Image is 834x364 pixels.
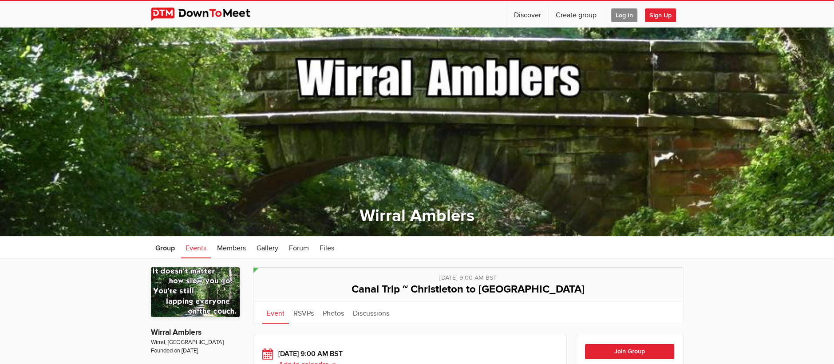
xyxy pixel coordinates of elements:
[604,1,644,28] a: Log In
[262,301,289,324] a: Event
[289,301,318,324] a: RSVPs
[507,1,548,28] a: Discover
[151,338,240,347] span: Wirral, [GEOGRAPHIC_DATA]
[155,244,175,253] span: Group
[151,347,240,355] span: Founded on [DATE]
[262,268,674,283] div: [DATE] 9:00 AM BST
[213,236,250,258] a: Members
[151,236,179,258] a: Group
[289,244,309,253] span: Forum
[645,1,683,28] a: Sign Up
[318,301,348,324] a: Photos
[257,244,278,253] span: Gallery
[611,8,637,22] span: Log In
[181,236,211,258] a: Events
[186,244,206,253] span: Events
[151,328,202,337] a: Wirral Amblers
[252,236,283,258] a: Gallery
[549,1,604,28] a: Create group
[151,267,240,317] img: Wirral Amblers
[320,244,334,253] span: Files
[285,236,313,258] a: Forum
[585,344,674,359] button: Join Group
[217,244,246,253] span: Members
[315,236,339,258] a: Files
[151,8,264,21] img: DownToMeet
[352,283,585,296] span: Canal Trip ~ Christleton to [GEOGRAPHIC_DATA]
[645,8,676,22] span: Sign Up
[360,206,474,226] a: Wirral Amblers
[348,301,394,324] a: Discussions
